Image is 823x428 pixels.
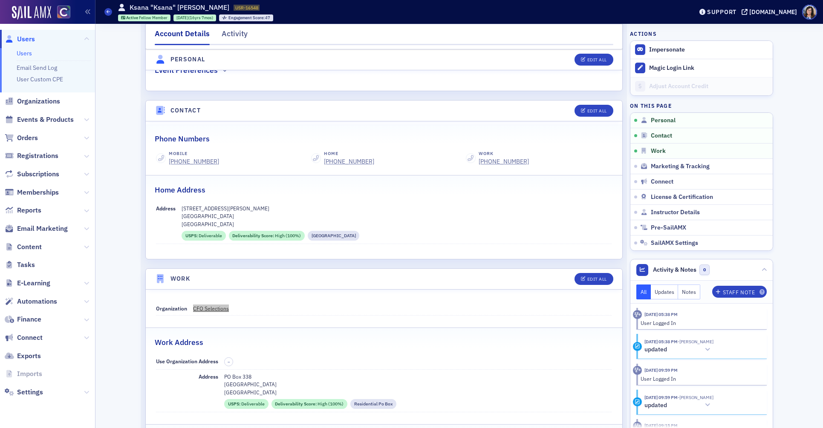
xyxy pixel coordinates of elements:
[5,188,59,197] a: Memberships
[169,157,219,166] a: [PHONE_NUMBER]
[126,15,139,20] span: Active
[641,319,761,327] div: User Logged In
[176,15,188,20] span: [DATE]
[222,28,248,44] div: Activity
[575,273,613,285] button: Edit All
[12,6,51,20] img: SailAMX
[170,106,201,115] h4: Contact
[17,279,50,288] span: E-Learning
[229,231,305,241] div: Deliverability Score: High (100%)
[653,265,696,274] span: Activity & Notes
[678,339,713,345] span: Ksana Oglesby
[5,97,60,106] a: Organizations
[350,399,397,409] div: Residential Po Box
[749,8,797,16] div: [DOMAIN_NAME]
[644,339,678,345] time: 8/26/2025 05:38 PM
[155,184,205,195] h2: Home Address
[155,337,203,348] h2: Work Address
[651,209,700,216] span: Instructor Details
[155,65,218,76] h2: Event Preferences
[139,15,167,20] span: Fellow Member
[224,388,612,396] p: [GEOGRAPHIC_DATA]
[5,151,58,161] a: Registrations
[130,3,229,12] h1: Ksana "Ksana" [PERSON_NAME]
[176,15,213,20] div: (16yrs 7mos)
[169,150,219,157] div: Mobile
[17,369,42,379] span: Imports
[185,233,199,239] span: USPS :
[802,5,817,20] span: Profile
[156,358,218,365] span: Use Organization Address
[17,297,57,306] span: Automations
[17,169,59,179] span: Subscriptions
[5,351,41,361] a: Exports
[630,59,773,77] button: Magic Login Link
[5,224,68,233] a: Email Marketing
[651,117,676,124] span: Personal
[633,342,642,351] div: Update
[17,333,43,342] span: Connect
[630,102,773,109] h4: On this page
[651,284,679,299] button: Updates
[5,388,43,397] a: Settings
[228,401,241,408] span: USPS :
[17,315,41,324] span: Finance
[630,77,773,95] a: Adjust Account Credit
[224,380,612,388] p: [GEOGRAPHIC_DATA]
[170,55,205,64] h4: Personal
[678,284,700,299] button: Notes
[17,34,35,44] span: Users
[636,284,651,299] button: All
[5,260,35,270] a: Tasks
[5,297,57,306] a: Automations
[723,290,755,295] div: Staff Note
[224,373,612,380] p: PO Box 338
[17,388,43,397] span: Settings
[235,5,258,11] span: USR-16548
[649,64,768,72] div: Magic Login Link
[644,346,667,353] h5: updated
[649,46,685,54] button: Impersonate
[644,401,713,410] button: updated
[199,373,218,380] span: Address
[630,30,656,37] h4: Actions
[633,366,642,375] div: Activity
[712,286,767,298] button: Staff Note
[271,399,347,409] div: Deliverability Score: High (100%)
[173,14,216,21] div: 2008-12-31 00:00:00
[182,231,225,241] div: USPS: Deliverable
[228,359,230,365] span: –
[17,242,42,252] span: Content
[324,157,374,166] div: [PHONE_NUMBER]
[651,239,698,247] span: SailAMX Settings
[228,15,266,20] span: Engagement Score :
[5,169,59,179] a: Subscriptions
[156,305,187,312] span: Organization
[57,6,70,19] img: SailAMX
[699,264,710,275] span: 0
[587,109,607,113] div: Edit All
[651,163,710,170] span: Marketing & Tracking
[649,83,768,90] div: Adjust Account Credit
[633,310,642,319] div: Activity
[5,369,42,379] a: Imports
[5,242,42,252] a: Content
[633,397,642,406] div: Update
[707,8,736,16] div: Support
[644,402,667,409] h5: updated
[644,394,678,400] time: 8/21/2025 09:59 PM
[17,188,59,197] span: Memberships
[651,193,713,201] span: License & Certification
[17,224,68,233] span: Email Marketing
[156,205,176,212] span: Address
[479,157,529,166] div: [PHONE_NUMBER]
[5,279,50,288] a: E-Learning
[575,105,613,117] button: Edit All
[324,150,374,157] div: Home
[121,15,168,20] a: Active Fellow Member
[17,351,41,361] span: Exports
[641,375,761,382] div: User Logged In
[155,28,210,45] div: Account Details
[155,133,210,144] h2: Phone Numbers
